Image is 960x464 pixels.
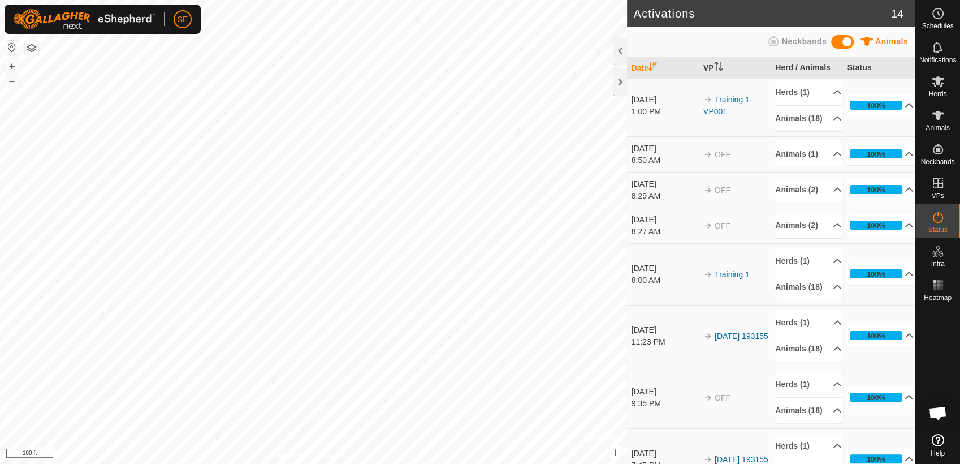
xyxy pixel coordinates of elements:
[715,332,768,341] a: [DATE] 193155
[648,63,658,72] p-sorticon: Activate to sort
[699,57,771,79] th: VP
[850,454,903,463] div: 100%
[703,270,712,279] img: arrow
[926,124,950,131] span: Animals
[850,149,903,158] div: 100%
[775,80,842,105] p-accordion-header: Herds (1)
[715,221,730,230] span: OFF
[703,393,712,402] img: arrow
[609,446,622,459] button: i
[715,393,730,402] span: OFF
[867,100,885,111] div: 100%
[325,449,358,459] a: Contact Us
[178,14,188,25] span: SE
[703,221,712,230] img: arrow
[847,263,914,285] p-accordion-header: 100%
[703,95,712,104] img: arrow
[843,57,915,79] th: Status
[714,63,723,72] p-sorticon: Activate to sort
[5,41,19,54] button: Reset Map
[875,37,908,46] span: Animals
[867,220,885,231] div: 100%
[931,450,945,457] span: Help
[867,184,885,195] div: 100%
[775,433,842,459] p-accordion-header: Herds (1)
[928,226,947,233] span: Status
[632,190,698,202] div: 8:29 AM
[921,396,955,430] div: Open chat
[847,94,914,117] p-accordion-header: 100%
[850,331,903,340] div: 100%
[627,57,699,79] th: Date
[632,274,698,286] div: 8:00 AM
[867,149,885,160] div: 100%
[775,177,842,203] p-accordion-header: Animals (2)
[634,7,891,20] h2: Activations
[922,23,953,29] span: Schedules
[632,263,698,274] div: [DATE]
[703,455,712,464] img: arrow
[771,57,842,79] th: Herd / Animals
[5,74,19,88] button: –
[632,386,698,398] div: [DATE]
[715,270,750,279] a: Training 1
[850,185,903,194] div: 100%
[703,186,712,195] img: arrow
[632,448,698,459] div: [DATE]
[5,59,19,73] button: +
[775,248,842,274] p-accordion-header: Herds (1)
[847,178,914,201] p-accordion-header: 100%
[14,9,155,29] img: Gallagher Logo
[632,398,698,410] div: 9:35 PM
[891,5,903,22] span: 14
[775,274,842,300] p-accordion-header: Animals (18)
[703,150,712,159] img: arrow
[920,158,954,165] span: Neckbands
[715,455,768,464] a: [DATE] 193155
[632,94,698,106] div: [DATE]
[850,221,903,230] div: 100%
[632,214,698,226] div: [DATE]
[632,226,698,238] div: 8:27 AM
[850,101,903,110] div: 100%
[632,324,698,336] div: [DATE]
[915,429,960,461] a: Help
[850,269,903,278] div: 100%
[632,178,698,190] div: [DATE]
[850,393,903,402] div: 100%
[931,260,944,267] span: Infra
[931,192,944,199] span: VPs
[782,37,827,46] span: Neckbands
[703,95,752,116] a: Training 1-VP001
[715,186,730,195] span: OFF
[919,57,956,63] span: Notifications
[632,154,698,166] div: 8:50 AM
[867,269,885,280] div: 100%
[632,336,698,348] div: 11:23 PM
[847,143,914,165] p-accordion-header: 100%
[867,330,885,341] div: 100%
[703,332,712,341] img: arrow
[775,310,842,336] p-accordion-header: Herds (1)
[632,106,698,118] div: 1:00 PM
[775,213,842,238] p-accordion-header: Animals (2)
[847,386,914,409] p-accordion-header: 100%
[614,448,616,457] span: i
[847,214,914,237] p-accordion-header: 100%
[924,294,952,301] span: Heatmap
[847,324,914,347] p-accordion-header: 100%
[715,150,730,159] span: OFF
[269,449,311,459] a: Privacy Policy
[25,41,38,55] button: Map Layers
[775,372,842,397] p-accordion-header: Herds (1)
[775,141,842,167] p-accordion-header: Animals (1)
[775,398,842,423] p-accordion-header: Animals (18)
[867,392,885,403] div: 100%
[775,106,842,131] p-accordion-header: Animals (18)
[632,143,698,154] div: [DATE]
[928,91,946,97] span: Herds
[775,336,842,362] p-accordion-header: Animals (18)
